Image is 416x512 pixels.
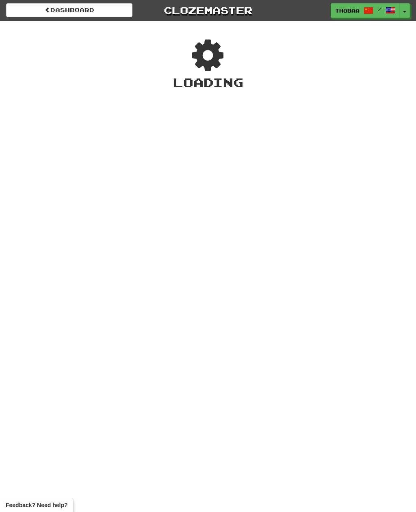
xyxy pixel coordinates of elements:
[6,3,132,17] a: Dashboard
[377,7,381,12] span: /
[331,3,400,18] a: thobaa /
[145,3,271,17] a: Clozemaster
[6,501,67,509] span: Open feedback widget
[335,7,360,14] span: thobaa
